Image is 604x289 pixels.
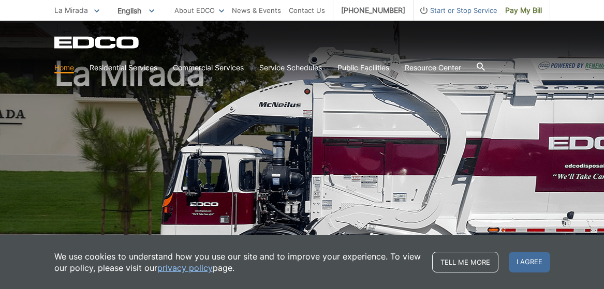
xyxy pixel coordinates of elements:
a: About EDCO [174,5,224,16]
a: Service Schedules [259,62,322,73]
a: News & Events [232,5,281,16]
a: privacy policy [157,262,213,273]
h1: La Mirada [54,57,550,284]
span: English [110,2,162,19]
p: We use cookies to understand how you use our site and to improve your experience. To view our pol... [54,251,422,273]
a: Resource Center [405,62,461,73]
a: Residential Services [90,62,157,73]
a: Public Facilities [337,62,389,73]
a: Commercial Services [173,62,244,73]
a: EDCD logo. Return to the homepage. [54,36,140,49]
a: Home [54,62,74,73]
a: Contact Us [289,5,325,16]
span: La Mirada [54,6,88,14]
